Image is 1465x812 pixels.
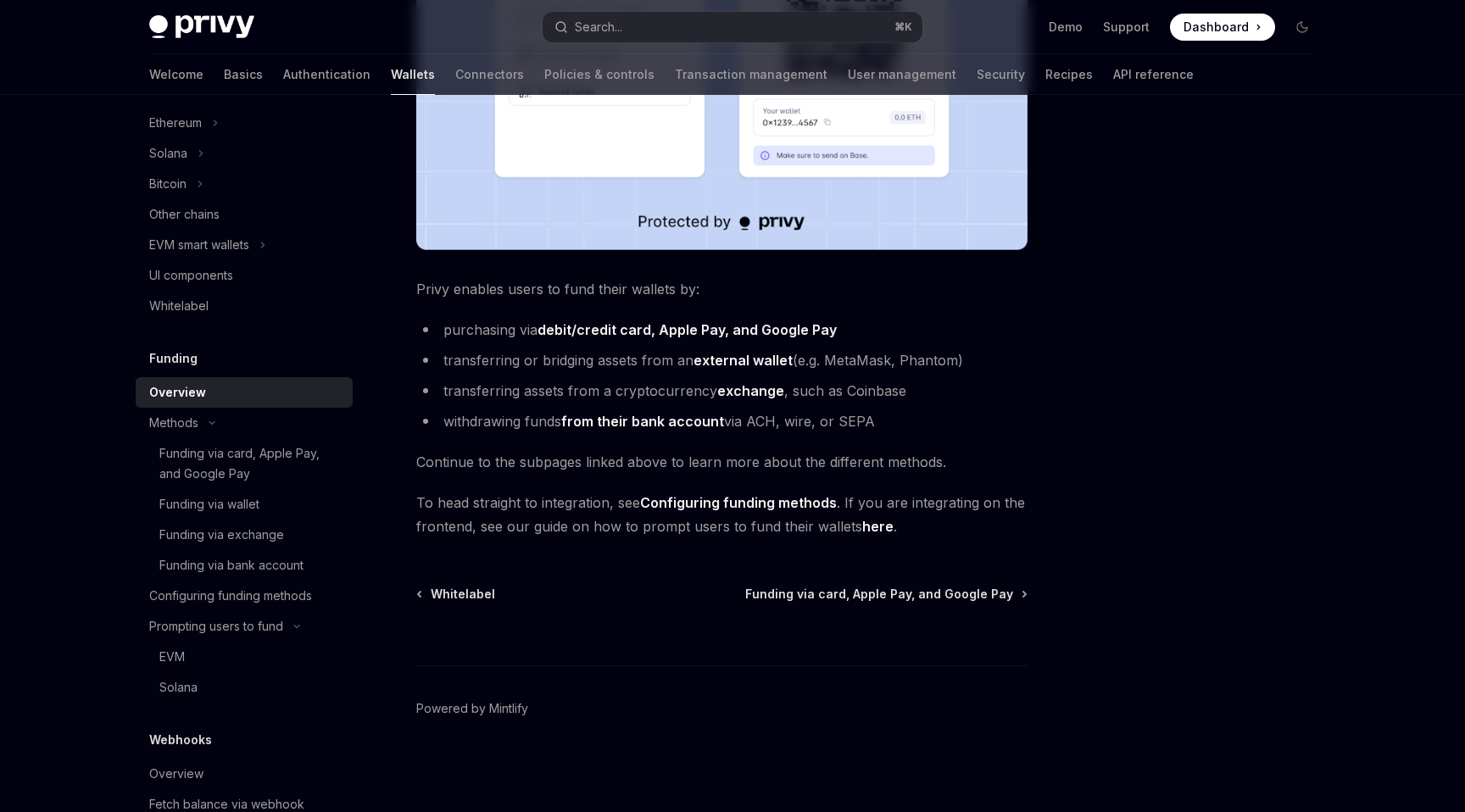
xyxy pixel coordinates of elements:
[159,443,343,484] div: Funding via card, Apple Pay, and Google Pay
[149,413,198,433] div: Methods
[136,199,353,230] a: Other chains
[977,54,1025,95] a: Security
[391,54,435,95] a: Wallets
[159,525,284,545] div: Funding via exchange
[136,759,353,789] a: Overview
[745,586,1026,603] a: Funding via card, Apple Pay, and Google Pay
[1045,54,1093,95] a: Recipes
[1184,19,1249,36] span: Dashboard
[640,494,837,512] a: Configuring funding methods
[717,382,784,399] strong: exchange
[149,15,254,39] img: dark logo
[283,54,370,95] a: Authentication
[136,291,353,321] a: Whitelabel
[136,520,353,550] a: Funding via exchange
[416,409,1028,433] li: withdrawing funds via ACH, wire, or SEPA
[136,642,353,672] a: EVM
[1049,19,1083,36] a: Demo
[149,204,220,225] div: Other chains
[149,730,212,750] h5: Webhooks
[149,382,206,403] div: Overview
[543,12,922,42] button: Search...⌘K
[136,489,353,520] a: Funding via wallet
[136,438,353,489] a: Funding via card, Apple Pay, and Google Pay
[538,321,837,339] a: debit/credit card, Apple Pay, and Google Pay
[136,260,353,291] a: UI components
[149,235,249,255] div: EVM smart wallets
[149,348,198,369] h5: Funding
[416,450,1028,474] span: Continue to the subpages linked above to learn more about the different methods.
[149,265,233,286] div: UI components
[561,413,724,431] a: from their bank account
[416,348,1028,372] li: transferring or bridging assets from an (e.g. MetaMask, Phantom)
[418,586,495,603] a: Whitelabel
[149,54,203,95] a: Welcome
[862,518,894,536] a: here
[149,143,187,164] div: Solana
[745,586,1013,603] span: Funding via card, Apple Pay, and Google Pay
[455,54,524,95] a: Connectors
[159,647,185,667] div: EVM
[149,174,187,194] div: Bitcoin
[1103,19,1150,36] a: Support
[159,555,304,576] div: Funding via bank account
[675,54,827,95] a: Transaction management
[894,20,912,34] span: ⌘ K
[224,54,263,95] a: Basics
[159,494,259,514] div: Funding via wallet
[416,277,1028,301] span: Privy enables users to fund their wallets by:
[159,677,198,698] div: Solana
[149,616,283,637] div: Prompting users to fund
[717,382,784,400] a: exchange
[149,113,202,133] div: Ethereum
[538,321,837,338] strong: debit/credit card, Apple Pay, and Google Pay
[149,296,209,316] div: Whitelabel
[1170,14,1275,41] a: Dashboard
[694,352,793,369] strong: external wallet
[136,672,353,703] a: Solana
[136,550,353,581] a: Funding via bank account
[694,352,793,370] a: external wallet
[136,581,353,611] a: Configuring funding methods
[149,764,203,784] div: Overview
[149,586,312,606] div: Configuring funding methods
[416,700,528,717] a: Powered by Mintlify
[136,377,353,408] a: Overview
[416,491,1028,538] span: To head straight to integration, see . If you are integrating on the frontend, see our guide on h...
[1113,54,1194,95] a: API reference
[416,318,1028,342] li: purchasing via
[416,379,1028,403] li: transferring assets from a cryptocurrency , such as Coinbase
[575,17,622,37] div: Search...
[1289,14,1316,41] button: Toggle dark mode
[431,586,495,603] span: Whitelabel
[544,54,655,95] a: Policies & controls
[848,54,956,95] a: User management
